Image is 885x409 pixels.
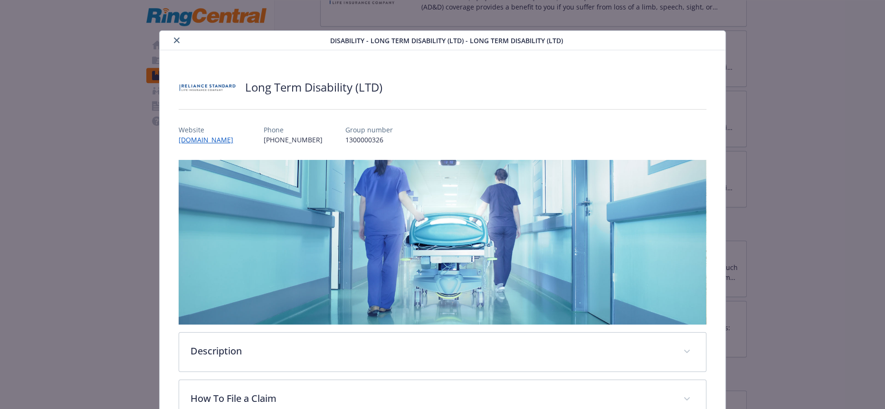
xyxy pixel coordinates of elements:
p: Website [179,125,241,135]
div: Description [179,333,705,372]
p: 1300000326 [345,135,393,145]
img: banner [179,160,706,325]
span: Disability - Long Term Disability (LTD) - Long Term Disability (LTD) [330,36,562,46]
button: close [171,35,182,46]
h2: Long Term Disability (LTD) [245,79,382,95]
p: Phone [264,125,323,135]
p: Description [190,344,671,358]
img: Reliance Standard Life Insurance Company [179,73,236,102]
a: [DOMAIN_NAME] [179,135,241,144]
p: [PHONE_NUMBER] [264,135,323,145]
p: Group number [345,125,393,135]
p: How To File a Claim [190,391,671,406]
